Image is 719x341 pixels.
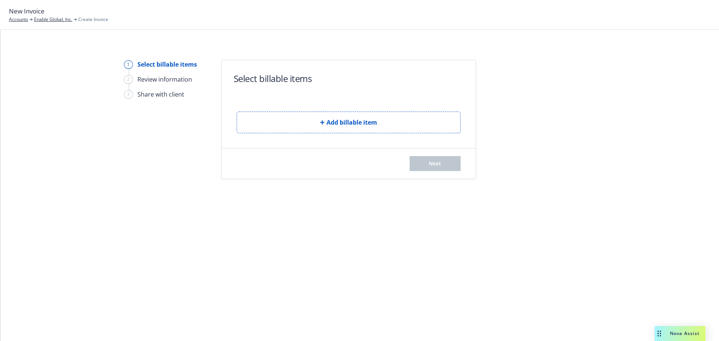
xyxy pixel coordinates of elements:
[34,16,72,23] a: Enable Global, Inc.
[9,16,28,23] a: Accounts
[137,90,184,99] div: Share with client
[670,330,700,337] span: Nova Assist
[655,326,706,341] button: Nova Assist
[327,118,377,127] span: Add billable item
[429,160,441,167] span: Next
[9,6,45,16] span: New Invoice
[78,16,108,23] span: Create Invoice
[124,60,133,69] div: 1
[237,112,461,133] button: Add billable item
[137,75,192,84] div: Review information
[655,326,664,341] div: Drag to move
[410,156,461,171] button: Next
[137,60,197,69] div: Select billable items
[124,75,133,84] div: 2
[234,72,312,85] h1: Select billable items
[124,90,133,99] div: 3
